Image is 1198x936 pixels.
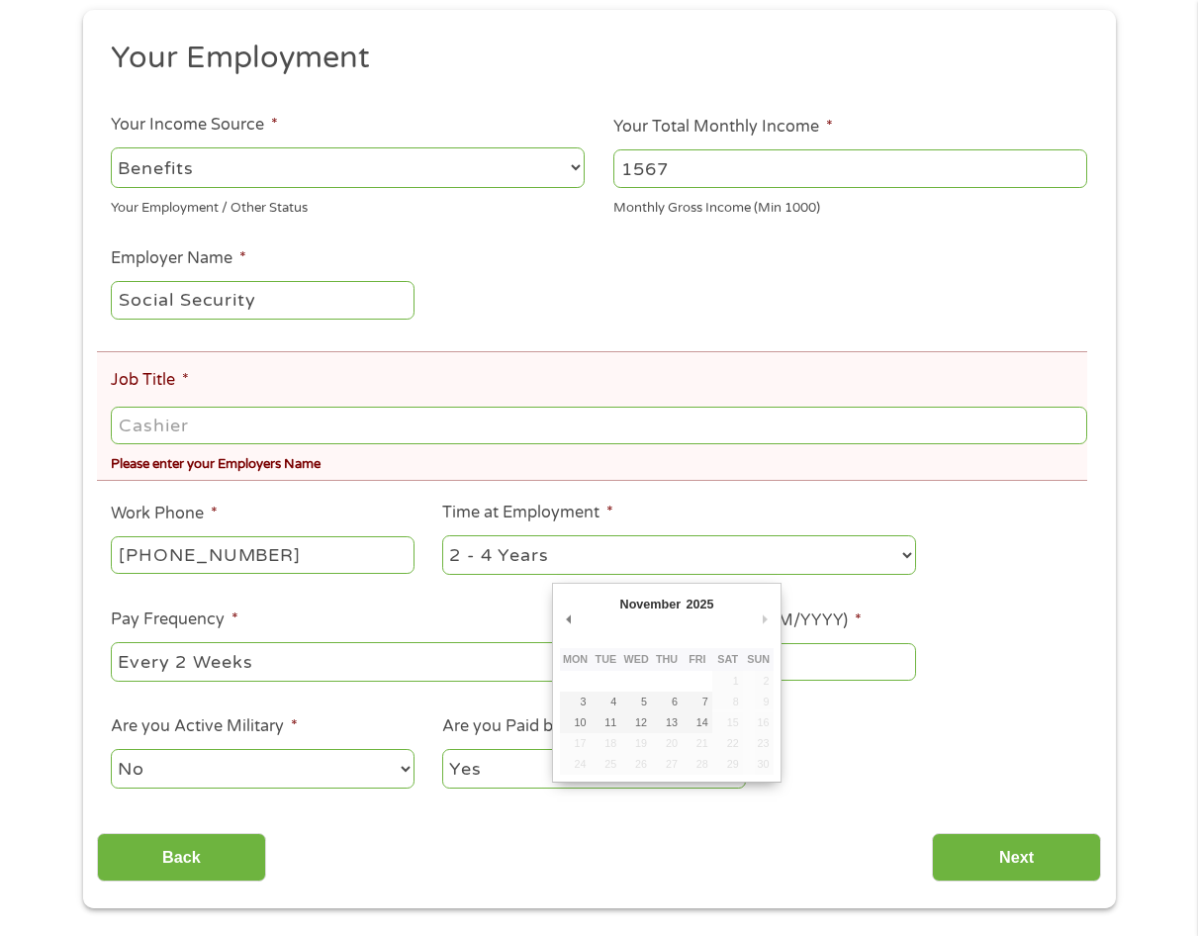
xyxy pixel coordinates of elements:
[111,115,278,136] label: Your Income Source
[111,191,585,218] div: Your Employment / Other Status
[682,712,712,733] button: 14
[111,504,218,524] label: Work Phone
[656,653,678,665] abbr: Thursday
[756,607,774,633] button: Next Month
[111,407,1086,444] input: Cashier
[560,712,591,733] button: 10
[932,833,1101,882] input: Next
[560,607,578,633] button: Previous Month
[111,536,414,574] input: (231) 754-4010
[111,716,298,737] label: Are you Active Military
[111,39,1072,78] h2: Your Employment
[621,712,652,733] button: 12
[684,592,716,618] div: 2025
[652,712,683,733] button: 13
[111,248,246,269] label: Employer Name
[596,653,617,665] abbr: Tuesday
[111,370,189,391] label: Job Title
[682,692,712,712] button: 7
[563,653,588,665] abbr: Monday
[747,653,770,665] abbr: Sunday
[613,191,1087,218] div: Monthly Gross Income (Min 1000)
[591,692,621,712] button: 4
[613,117,833,138] label: Your Total Monthly Income
[442,503,613,523] label: Time at Employment
[621,692,652,712] button: 5
[689,653,705,665] abbr: Friday
[560,692,591,712] button: 3
[591,712,621,733] button: 11
[624,653,649,665] abbr: Wednesday
[111,448,1086,475] div: Please enter your Employers Name
[111,609,238,630] label: Pay Frequency
[652,692,683,712] button: 6
[111,281,414,319] input: Walmart
[717,653,738,665] abbr: Saturday
[617,592,684,618] div: November
[442,716,688,737] label: Are you Paid by Direct Deposit
[97,833,266,882] input: Back
[613,149,1087,187] input: 1800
